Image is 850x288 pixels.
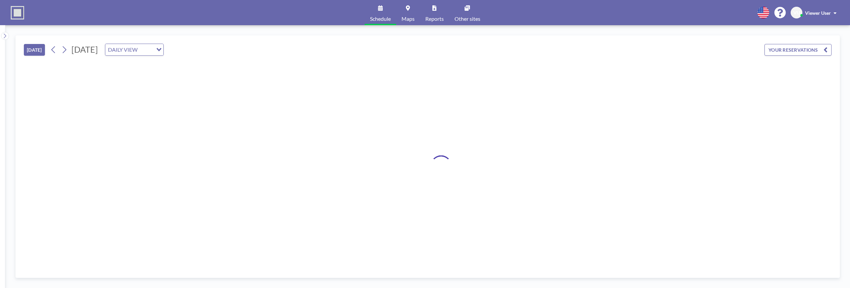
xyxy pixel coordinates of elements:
[24,44,45,56] button: [DATE]
[71,44,98,54] span: [DATE]
[793,10,800,16] span: VU
[402,16,415,21] span: Maps
[11,6,24,19] img: organization-logo
[107,45,139,54] span: DAILY VIEW
[805,10,831,16] span: Viewer User
[425,16,444,21] span: Reports
[140,45,152,54] input: Search for option
[105,44,163,55] div: Search for option
[370,16,391,21] span: Schedule
[764,44,832,56] button: YOUR RESERVATIONS
[455,16,480,21] span: Other sites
